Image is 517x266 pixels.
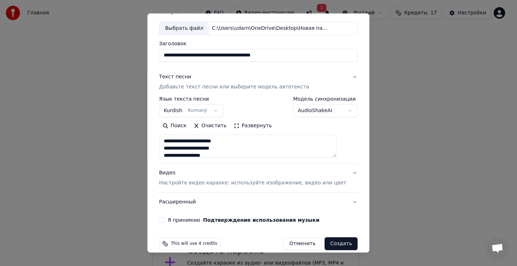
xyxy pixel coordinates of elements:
label: Заголовок [159,41,358,46]
label: Я принимаю [168,217,320,223]
div: Видео [159,169,346,187]
button: Создать [325,237,358,250]
div: Выбрать файл [159,22,209,35]
div: Текст песни [159,73,191,81]
button: Отменить [283,237,322,250]
button: Расширенный [159,193,358,211]
p: Добавьте текст песни или выберите модель автотекста [159,83,309,91]
button: Текст песниДобавьте текст песни или выберите модель автотекста [159,68,358,96]
button: Очистить [190,120,230,132]
div: Текст песниДобавьте текст песни или выберите модель автотекста [159,96,358,163]
button: Развернуть [230,120,275,132]
label: URL [229,9,239,14]
button: Я принимаю [203,217,320,223]
label: Язык текста песни [159,96,223,101]
label: Модель синхронизации [293,96,358,101]
p: Настройте видео караоке: используйте изображение, видео или цвет [159,179,346,187]
button: ВидеоНастройте видео караоке: используйте изображение, видео или цвет [159,164,358,192]
span: This will use 4 credits [171,241,217,247]
label: Аудио [168,9,184,14]
div: C:\Users\udarn\OneDrive\Desktop\Новая папка\Xwede, parastina [DOMAIN_NAME] .[PERSON_NAME].mp4 [209,25,331,32]
button: Поиск [159,120,190,132]
label: Видео [198,9,215,14]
